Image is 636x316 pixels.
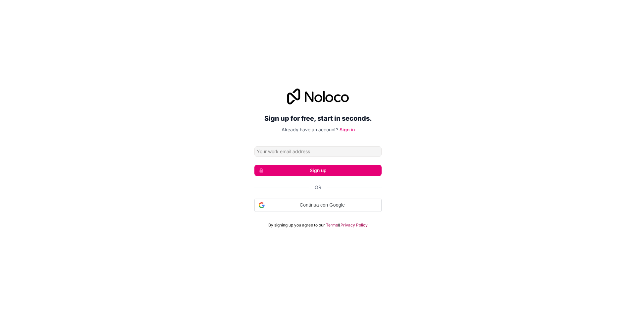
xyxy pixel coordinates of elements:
span: & [338,222,341,228]
button: Sign up [254,165,382,176]
span: Continua con Google [267,202,377,209]
h2: Sign up for free, start in seconds. [254,112,382,124]
span: Already have an account? [282,127,338,132]
span: By signing up you agree to our [268,222,325,228]
input: Email address [254,146,382,157]
span: Or [315,184,321,191]
a: Sign in [340,127,355,132]
a: Privacy Policy [341,222,368,228]
div: Continua con Google [254,199,382,212]
a: Terms [326,222,338,228]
